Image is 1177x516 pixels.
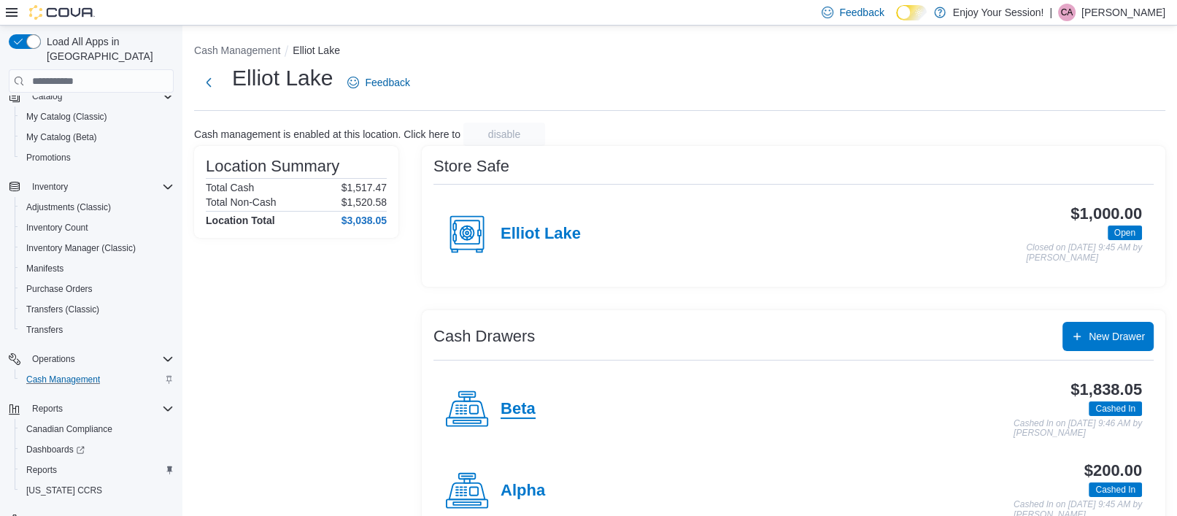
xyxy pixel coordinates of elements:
[32,353,75,365] span: Operations
[3,86,180,107] button: Catalog
[488,127,520,142] span: disable
[32,403,63,415] span: Reports
[26,423,112,435] span: Canadian Compliance
[20,219,174,236] span: Inventory Count
[433,158,509,175] h3: Store Safe
[20,482,174,499] span: Washington CCRS
[20,482,108,499] a: [US_STATE] CCRS
[20,199,117,216] a: Adjustments (Classic)
[15,460,180,480] button: Reports
[20,301,105,318] a: Transfers (Classic)
[26,400,174,417] span: Reports
[206,215,275,226] h4: Location Total
[26,152,71,163] span: Promotions
[1049,4,1052,21] p: |
[15,217,180,238] button: Inventory Count
[1014,419,1142,439] p: Cashed In on [DATE] 9:46 AM by [PERSON_NAME]
[463,123,545,146] button: disable
[20,108,174,126] span: My Catalog (Classic)
[26,263,63,274] span: Manifests
[26,464,57,476] span: Reports
[501,482,545,501] h4: Alpha
[20,108,113,126] a: My Catalog (Classic)
[26,201,111,213] span: Adjustments (Classic)
[26,374,100,385] span: Cash Management
[232,63,333,93] h1: Elliot Lake
[3,177,180,197] button: Inventory
[15,197,180,217] button: Adjustments (Classic)
[26,350,174,368] span: Operations
[20,321,69,339] a: Transfers
[1070,381,1142,398] h3: $1,838.05
[20,260,69,277] a: Manifests
[1114,226,1135,239] span: Open
[1070,205,1142,223] h3: $1,000.00
[26,400,69,417] button: Reports
[1058,4,1076,21] div: Chantel Albert
[206,182,254,193] h6: Total Cash
[26,283,93,295] span: Purchase Orders
[501,400,536,419] h4: Beta
[15,127,180,147] button: My Catalog (Beta)
[1089,482,1142,497] span: Cashed In
[15,238,180,258] button: Inventory Manager (Classic)
[20,441,90,458] a: Dashboards
[206,196,277,208] h6: Total Non-Cash
[20,260,174,277] span: Manifests
[1026,243,1142,263] p: Closed on [DATE] 9:45 AM by [PERSON_NAME]
[433,328,535,345] h3: Cash Drawers
[20,199,174,216] span: Adjustments (Classic)
[26,178,174,196] span: Inventory
[15,147,180,168] button: Promotions
[1095,483,1135,496] span: Cashed In
[194,45,280,56] button: Cash Management
[20,461,174,479] span: Reports
[26,88,174,105] span: Catalog
[953,4,1044,21] p: Enjoy Your Session!
[15,369,180,390] button: Cash Management
[15,320,180,340] button: Transfers
[896,20,897,21] span: Dark Mode
[20,219,94,236] a: Inventory Count
[3,398,180,419] button: Reports
[32,91,62,102] span: Catalog
[15,279,180,299] button: Purchase Orders
[20,280,99,298] a: Purchase Orders
[341,68,415,97] a: Feedback
[20,128,103,146] a: My Catalog (Beta)
[839,5,884,20] span: Feedback
[26,304,99,315] span: Transfers (Classic)
[1108,226,1142,240] span: Open
[20,371,106,388] a: Cash Management
[41,34,174,63] span: Load All Apps in [GEOGRAPHIC_DATA]
[1095,402,1135,415] span: Cashed In
[26,350,81,368] button: Operations
[341,215,387,226] h4: $3,038.05
[29,5,95,20] img: Cova
[15,299,180,320] button: Transfers (Classic)
[194,68,223,97] button: Next
[15,480,180,501] button: [US_STATE] CCRS
[1084,462,1142,480] h3: $200.00
[1062,322,1154,351] button: New Drawer
[26,324,63,336] span: Transfers
[501,225,581,244] h4: Elliot Lake
[20,321,174,339] span: Transfers
[26,485,102,496] span: [US_STATE] CCRS
[341,196,387,208] p: $1,520.58
[293,45,340,56] button: Elliot Lake
[194,128,460,140] p: Cash management is enabled at this location. Click here to
[3,349,180,369] button: Operations
[20,239,174,257] span: Inventory Manager (Classic)
[341,182,387,193] p: $1,517.47
[26,111,107,123] span: My Catalog (Classic)
[194,43,1165,61] nav: An example of EuiBreadcrumbs
[20,301,174,318] span: Transfers (Classic)
[20,420,118,438] a: Canadian Compliance
[1081,4,1165,21] p: [PERSON_NAME]
[20,280,174,298] span: Purchase Orders
[365,75,409,90] span: Feedback
[26,222,88,234] span: Inventory Count
[206,158,339,175] h3: Location Summary
[896,5,927,20] input: Dark Mode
